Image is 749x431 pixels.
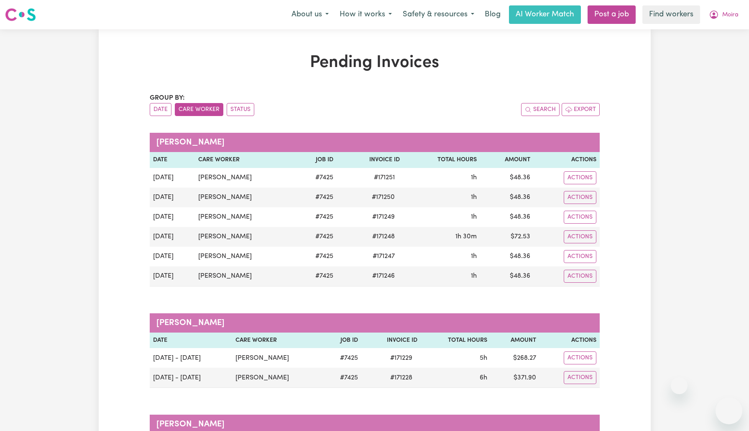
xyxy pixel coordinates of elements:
[150,103,171,116] button: sort invoices by date
[480,247,534,266] td: $ 48.36
[150,247,195,266] td: [DATE]
[150,266,195,286] td: [DATE]
[397,6,480,23] button: Safety & resources
[195,152,296,168] th: Care Worker
[195,168,296,188] td: [PERSON_NAME]
[480,188,534,207] td: $ 48.36
[150,95,185,101] span: Group by:
[324,348,362,368] td: # 7425
[296,247,337,266] td: # 7425
[150,368,233,388] td: [DATE] - [DATE]
[471,194,477,201] span: 1 hour
[227,103,254,116] button: sort invoices by paid status
[150,152,195,168] th: Date
[509,5,581,24] a: AI Worker Match
[642,5,700,24] a: Find workers
[564,250,596,263] button: Actions
[564,351,596,364] button: Actions
[150,313,600,333] caption: [PERSON_NAME]
[480,152,534,168] th: Amount
[150,133,600,152] caption: [PERSON_NAME]
[150,227,195,247] td: [DATE]
[296,266,337,286] td: # 7425
[195,207,296,227] td: [PERSON_NAME]
[564,371,596,384] button: Actions
[564,230,596,243] button: Actions
[539,333,599,348] th: Actions
[361,333,421,348] th: Invoice ID
[480,266,534,286] td: $ 48.36
[150,53,600,73] h1: Pending Invoices
[369,173,400,183] span: # 171251
[564,171,596,184] button: Actions
[232,368,324,388] td: [PERSON_NAME]
[367,192,400,202] span: # 171250
[296,188,337,207] td: # 7425
[367,271,400,281] span: # 171246
[491,348,539,368] td: $ 268.27
[150,188,195,207] td: [DATE]
[296,152,337,168] th: Job ID
[480,168,534,188] td: $ 48.36
[722,10,739,20] span: Moira
[367,232,400,242] span: # 171248
[564,270,596,283] button: Actions
[324,333,362,348] th: Job ID
[150,207,195,227] td: [DATE]
[195,227,296,247] td: [PERSON_NAME]
[588,5,636,24] a: Post a job
[716,397,742,424] iframe: Button to launch messaging window
[471,253,477,260] span: 1 hour
[385,353,417,363] span: # 171229
[324,368,362,388] td: # 7425
[337,152,403,168] th: Invoice ID
[471,273,477,279] span: 1 hour
[195,188,296,207] td: [PERSON_NAME]
[421,333,491,348] th: Total Hours
[368,251,400,261] span: # 171247
[562,103,600,116] button: Export
[480,374,487,381] span: 6 hours
[480,207,534,227] td: $ 48.36
[232,348,324,368] td: [PERSON_NAME]
[403,152,480,168] th: Total Hours
[296,227,337,247] td: # 7425
[521,103,560,116] button: Search
[480,355,487,361] span: 5 hours
[480,227,534,247] td: $ 72.53
[385,373,417,383] span: # 171228
[150,333,233,348] th: Date
[286,6,334,23] button: About us
[296,168,337,188] td: # 7425
[491,333,539,348] th: Amount
[471,214,477,220] span: 1 hour
[471,174,477,181] span: 1 hour
[150,168,195,188] td: [DATE]
[195,247,296,266] td: [PERSON_NAME]
[564,191,596,204] button: Actions
[455,233,477,240] span: 1 hour 30 minutes
[480,5,506,24] a: Blog
[671,377,688,394] iframe: Close message
[564,211,596,224] button: Actions
[175,103,223,116] button: sort invoices by care worker
[296,207,337,227] td: # 7425
[491,368,539,388] td: $ 371.90
[232,333,324,348] th: Care Worker
[5,7,36,22] img: Careseekers logo
[703,6,744,23] button: My Account
[367,212,400,222] span: # 171249
[534,152,599,168] th: Actions
[195,266,296,286] td: [PERSON_NAME]
[150,348,233,368] td: [DATE] - [DATE]
[5,5,36,24] a: Careseekers logo
[334,6,397,23] button: How it works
